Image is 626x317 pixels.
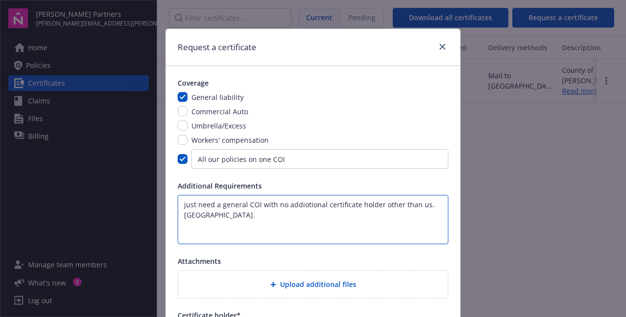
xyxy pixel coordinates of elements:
[178,78,209,88] span: Coverage
[437,41,448,53] a: close
[191,135,269,145] span: Workers' compensation
[191,149,448,169] input: Please list additional required coverage here
[280,279,356,289] span: Upload additional files
[191,107,248,116] span: Commercial Auto
[178,270,448,298] div: Upload additional files
[178,256,221,266] span: Attachments
[178,41,256,54] h1: Request a certificate
[178,195,448,244] textarea: just need a general COI with no addiotional certificate holder other than us. [GEOGRAPHIC_DATA].
[191,93,244,102] span: General liability
[178,181,262,190] span: Additional Requirements
[191,121,246,130] span: Umbrella/Excess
